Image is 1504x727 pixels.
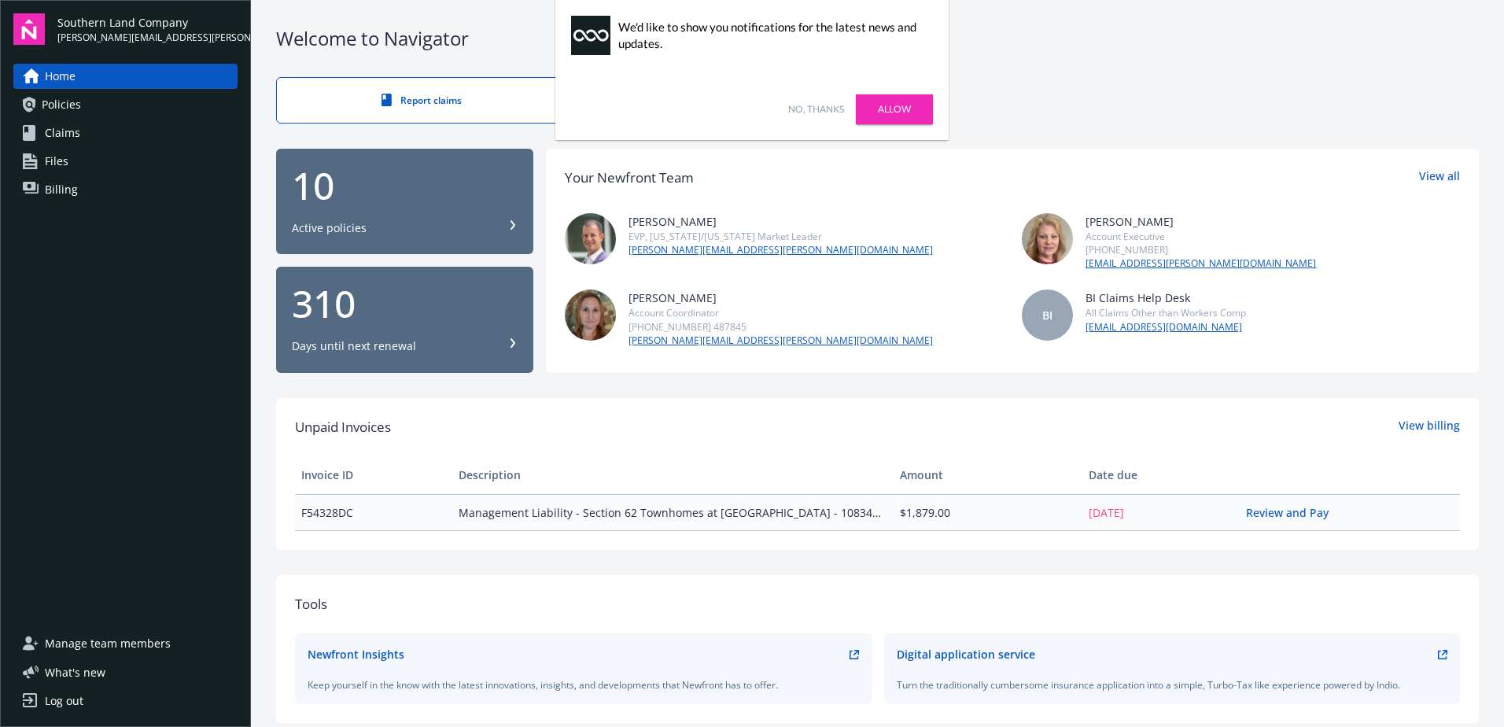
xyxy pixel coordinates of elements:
[57,14,238,31] span: Southern Land Company
[1246,505,1341,520] a: Review and Pay
[276,25,1479,52] div: Welcome to Navigator
[1086,320,1246,334] a: [EMAIL_ADDRESS][DOMAIN_NAME]
[13,631,238,656] a: Manage team members
[618,19,925,52] div: We'd like to show you notifications for the latest news and updates.
[1086,290,1246,306] div: BI Claims Help Desk
[45,149,68,174] span: Files
[629,243,933,257] a: [PERSON_NAME][EMAIL_ADDRESS][PERSON_NAME][DOMAIN_NAME]
[1086,230,1316,243] div: Account Executive
[57,13,238,45] button: Southern Land Company[PERSON_NAME][EMAIL_ADDRESS][PERSON_NAME][PERSON_NAME][DOMAIN_NAME]
[57,31,238,45] span: [PERSON_NAME][EMAIL_ADDRESS][PERSON_NAME][PERSON_NAME][DOMAIN_NAME]
[894,494,1082,530] td: $1,879.00
[1086,213,1316,230] div: [PERSON_NAME]
[788,102,844,116] a: No, thanks
[13,64,238,89] a: Home
[295,417,391,437] span: Unpaid Invoices
[897,678,1448,692] div: Turn the traditionally cumbersome insurance application into a simple, Turbo-Tax like experience ...
[1042,307,1052,323] span: BI
[452,456,893,494] th: Description
[276,267,533,373] button: 310Days until next renewal
[13,664,131,681] button: What's new
[308,94,535,107] div: Report claims
[629,320,933,334] div: [PHONE_NUMBER] 487845
[295,456,452,494] th: Invoice ID
[292,285,518,323] div: 310
[45,177,78,202] span: Billing
[13,13,45,45] img: navigator-logo.svg
[45,688,83,714] div: Log out
[308,646,404,662] div: Newfront Insights
[292,220,367,236] div: Active policies
[13,120,238,146] a: Claims
[565,290,616,341] img: photo
[1419,168,1460,188] a: View all
[1086,256,1316,271] a: [EMAIL_ADDRESS][PERSON_NAME][DOMAIN_NAME]
[45,631,171,656] span: Manage team members
[459,504,887,521] span: Management Liability - Section 62 Townhomes at [GEOGRAPHIC_DATA] - 108341903
[1082,456,1240,494] th: Date due
[565,168,694,188] div: Your Newfront Team
[295,494,452,530] td: F54328DC
[1399,417,1460,437] a: View billing
[13,92,238,117] a: Policies
[292,338,416,354] div: Days until next renewal
[856,94,933,124] a: Allow
[308,678,859,692] div: Keep yourself in the know with the latest innovations, insights, and developments that Newfront h...
[629,306,933,319] div: Account Coordinator
[276,149,533,255] button: 10Active policies
[1082,494,1240,530] td: [DATE]
[1086,306,1246,319] div: All Claims Other than Workers Comp
[894,456,1082,494] th: Amount
[565,213,616,264] img: photo
[13,149,238,174] a: Files
[276,77,567,124] a: Report claims
[629,334,933,348] a: [PERSON_NAME][EMAIL_ADDRESS][PERSON_NAME][DOMAIN_NAME]
[629,213,933,230] div: [PERSON_NAME]
[629,230,933,243] div: EVP, [US_STATE]/[US_STATE] Market Leader
[1086,243,1316,256] div: [PHONE_NUMBER]
[629,290,933,306] div: [PERSON_NAME]
[45,664,105,681] span: What ' s new
[897,646,1035,662] div: Digital application service
[13,177,238,202] a: Billing
[42,92,81,117] span: Policies
[292,167,518,205] div: 10
[1022,213,1073,264] img: photo
[295,594,1460,614] div: Tools
[45,64,76,89] span: Home
[45,120,80,146] span: Claims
